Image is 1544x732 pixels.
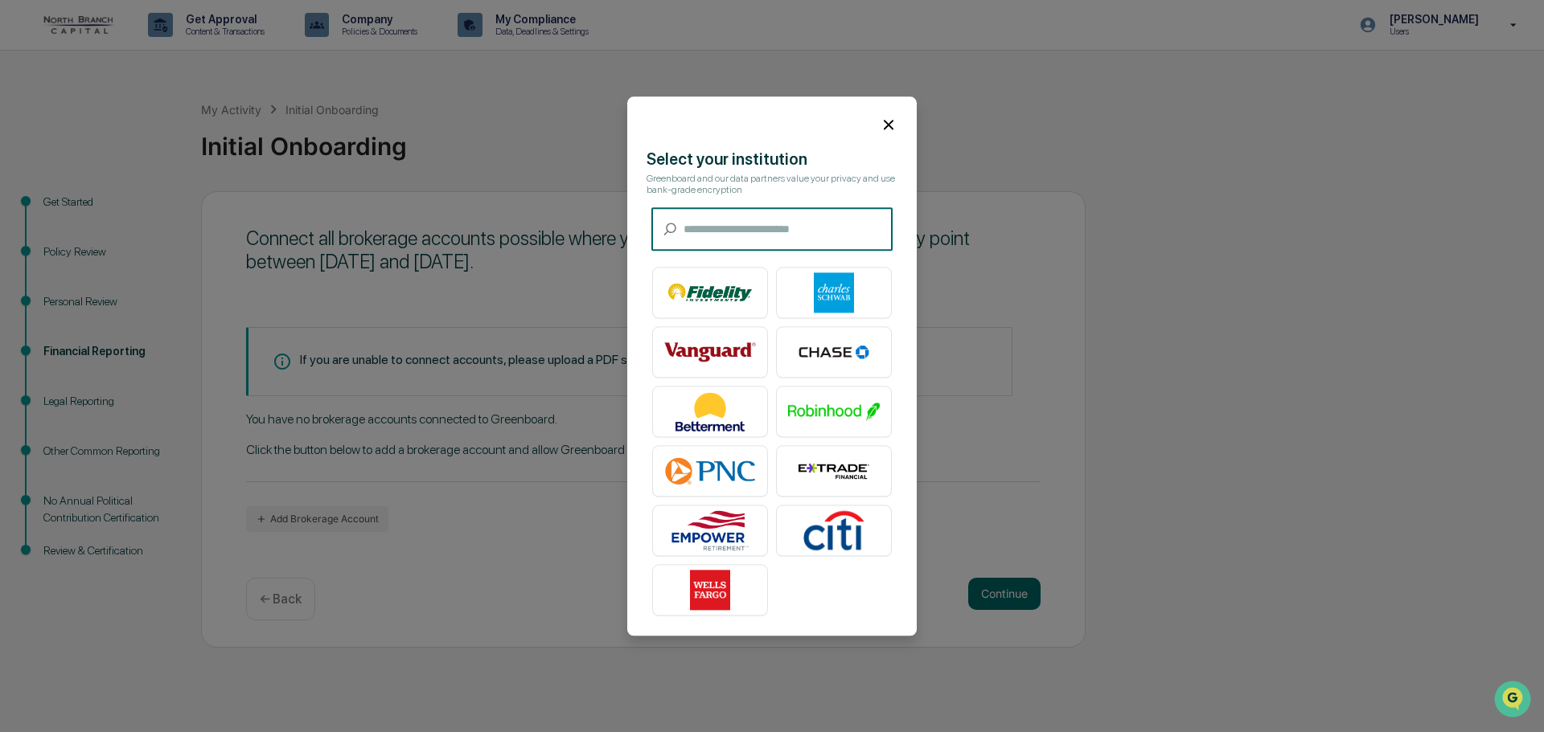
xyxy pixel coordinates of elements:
img: 1746055101610-c473b297-6a78-478c-a979-82029cc54cd1 [16,123,45,152]
img: Empower Retirement [664,510,756,550]
img: Betterment [664,391,756,431]
iframe: Open customer support [1493,679,1536,722]
img: Citibank [788,510,880,550]
div: 🖐️ [16,204,29,217]
div: Greenboard and our data partners value your privacy and use bank-grade encryption [647,173,897,195]
img: Wells Fargo [664,570,756,610]
div: 🗄️ [117,204,129,217]
img: PNC [664,451,756,491]
img: Vanguard [664,332,756,372]
span: Preclearance [32,202,104,219]
div: We're available if you need us! [55,139,203,152]
a: 🗄️Attestations [110,196,206,225]
div: Select your institution [647,149,897,169]
img: Charles Schwab [788,272,880,313]
img: E*TRADE [788,451,880,491]
img: Robinhood [788,391,880,431]
p: How can we help? [16,34,293,59]
img: Fidelity Investments [664,272,756,313]
a: 🖐️Preclearance [10,196,110,225]
button: Start new chat [273,128,293,147]
a: Powered byPylon [113,272,195,284]
div: Start new chat [55,123,264,139]
span: Data Lookup [32,233,101,249]
div: 🔎 [16,235,29,247]
a: 🔎Data Lookup [10,227,108,256]
span: Attestations [133,202,199,219]
img: Chase [788,332,880,372]
span: Pylon [160,272,195,284]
